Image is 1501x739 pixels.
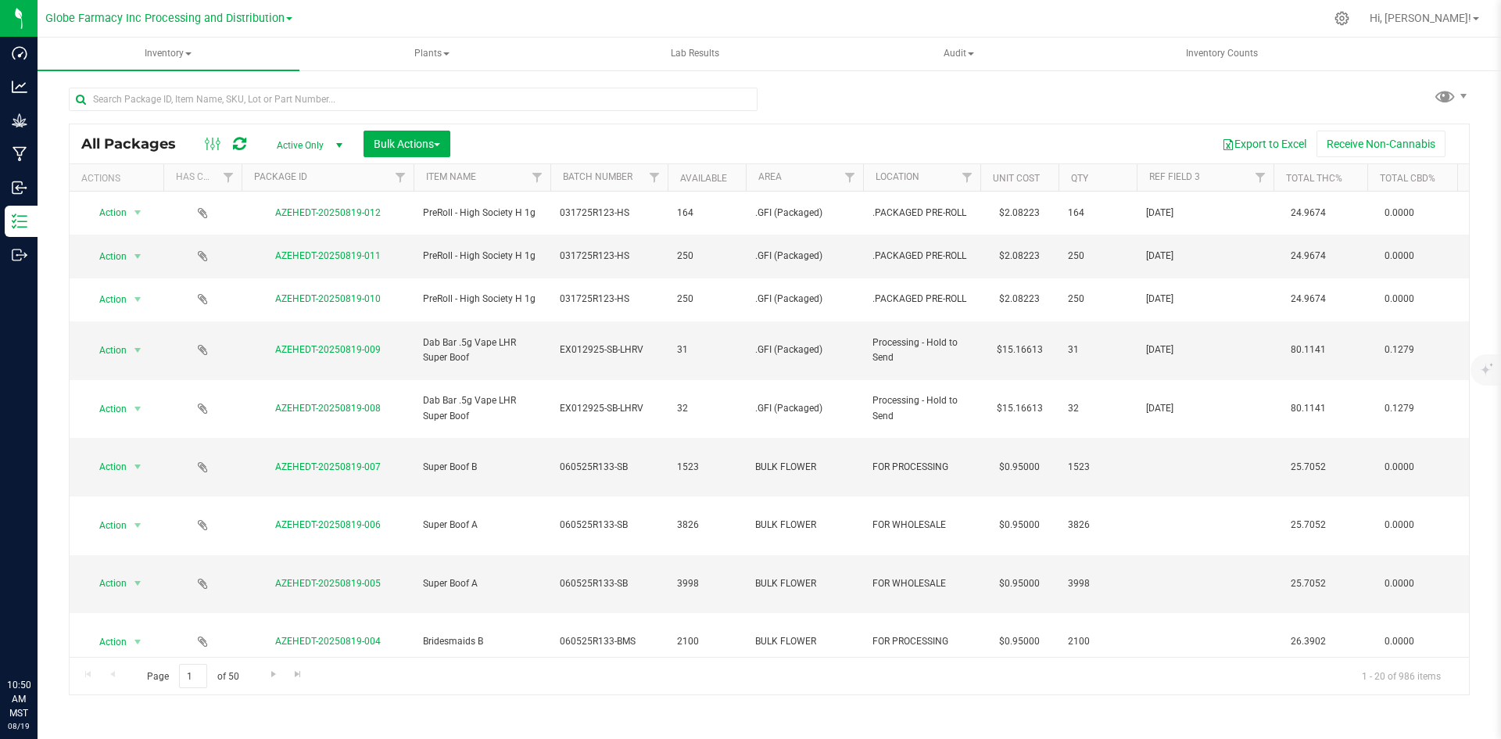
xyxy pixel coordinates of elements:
inline-svg: Analytics [12,79,27,95]
span: Action [85,456,127,478]
a: AZEHEDT-20250819-008 [275,403,381,414]
span: .PACKAGED PRE-ROLL [872,249,971,264]
span: 250 [1068,249,1127,264]
span: 24.9674 [1283,288,1334,310]
span: [DATE] [1146,206,1264,221]
button: Receive Non-Cannabis [1317,131,1445,157]
a: Inventory Counts [1091,38,1353,70]
span: 25.7052 [1283,514,1334,536]
span: 3826 [677,518,736,533]
a: Go to the last page [287,664,310,685]
span: select [128,339,148,361]
inline-svg: Manufacturing [12,146,27,162]
span: EX012925-SB-LHRV [560,401,658,416]
inline-svg: Outbound [12,247,27,263]
span: 031725R123-HS [560,206,658,221]
span: .GFI (Packaged) [755,401,854,416]
span: 31 [677,343,736,357]
td: $0.95000 [980,555,1059,614]
a: Filter [388,164,414,191]
span: PreRoll - High Society H 1g [423,249,541,264]
span: Inventory Counts [1165,47,1279,60]
a: Item Name [426,171,476,182]
span: select [128,631,148,653]
span: 80.1141 [1283,339,1334,361]
iframe: Resource center unread badge [46,612,65,630]
span: Globe Farmacy Inc Processing and Distribution [45,12,285,25]
a: AZEHEDT-20250819-004 [275,636,381,647]
a: Audit [828,38,1090,70]
span: Plants [302,38,562,70]
span: Action [85,289,127,310]
th: Has COA [163,164,242,192]
span: 1 - 20 of 986 items [1349,664,1453,687]
span: FOR PROCESSING [872,460,971,475]
td: $0.95000 [980,438,1059,497]
span: Bulk Actions [374,138,440,150]
span: 250 [1068,292,1127,307]
span: 80.1141 [1283,397,1334,420]
span: 3826 [1068,518,1127,533]
a: Location [876,171,919,182]
a: AZEHEDT-20250819-012 [275,207,381,218]
span: Action [85,398,127,420]
a: Filter [955,164,980,191]
span: 0.0000 [1377,202,1422,224]
span: Action [85,202,127,224]
span: 3998 [677,576,736,591]
span: 164 [677,206,736,221]
span: 0.0000 [1377,245,1422,267]
span: [DATE] [1146,249,1264,264]
span: 3998 [1068,576,1127,591]
span: Processing - Hold to Send [872,393,971,423]
button: Export to Excel [1212,131,1317,157]
span: select [128,202,148,224]
a: Available [680,173,727,184]
a: AZEHEDT-20250819-005 [275,578,381,589]
inline-svg: Dashboard [12,45,27,61]
span: .GFI (Packaged) [755,292,854,307]
span: 24.9674 [1283,245,1334,267]
a: Inventory [38,38,299,70]
span: .PACKAGED PRE-ROLL [872,292,971,307]
input: Search Package ID, Item Name, SKU, Lot or Part Number... [69,88,758,111]
span: Dab Bar .5g Vape LHR Super Boof [423,393,541,423]
span: 0.0000 [1377,288,1422,310]
span: PreRoll - High Society H 1g [423,206,541,221]
a: Batch Number [563,171,632,182]
span: .PACKAGED PRE-ROLL [872,206,971,221]
a: Filter [642,164,668,191]
span: 0.0000 [1377,456,1422,479]
span: BULK FLOWER [755,518,854,533]
a: Filter [1248,164,1274,191]
a: Lab Results [564,38,826,70]
span: 060525R133-SB [560,518,658,533]
span: 1523 [1068,460,1127,475]
span: BULK FLOWER [755,460,854,475]
td: $2.08223 [980,235,1059,278]
a: Total CBD% [1380,173,1435,184]
a: Area [758,171,782,182]
span: select [128,398,148,420]
span: 0.1279 [1377,339,1422,361]
span: select [128,572,148,594]
span: 0.0000 [1377,630,1422,653]
span: 0.0000 [1377,514,1422,536]
span: Super Boof A [423,576,541,591]
span: Page of 50 [134,664,252,688]
span: .GFI (Packaged) [755,206,854,221]
span: Super Boof A [423,518,541,533]
inline-svg: Grow [12,113,27,128]
td: $15.16613 [980,380,1059,439]
span: select [128,456,148,478]
a: Filter [216,164,242,191]
a: Qty [1071,173,1088,184]
span: 060525R133-SB [560,576,658,591]
span: 250 [677,292,736,307]
span: select [128,246,148,267]
a: AZEHEDT-20250819-010 [275,293,381,304]
span: Super Boof B [423,460,541,475]
a: Filter [525,164,550,191]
